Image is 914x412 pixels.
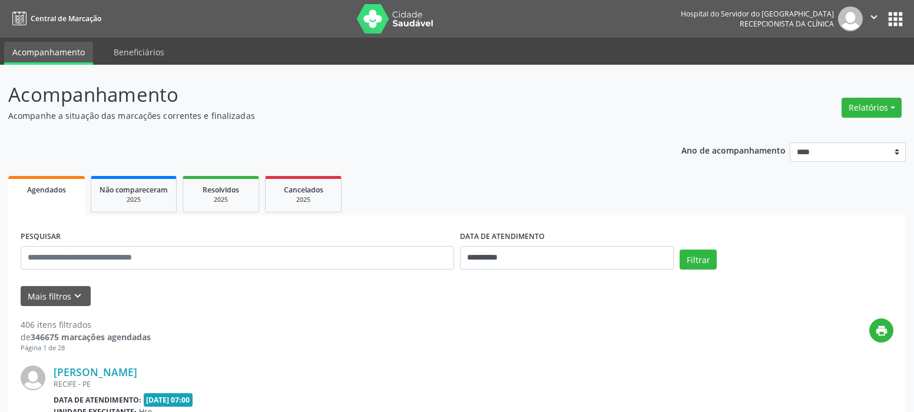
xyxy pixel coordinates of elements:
[284,185,323,195] span: Cancelados
[875,324,888,337] i: print
[460,228,545,246] label: DATA DE ATENDIMENTO
[54,366,137,378] a: [PERSON_NAME]
[869,318,893,343] button: print
[8,9,101,28] a: Central de Marcação
[100,185,168,195] span: Não compareceram
[842,98,902,118] button: Relatórios
[21,366,45,390] img: img
[867,11,880,24] i: 
[681,9,834,19] div: Hospital do Servidor do [GEOGRAPHIC_DATA]
[105,42,173,62] a: Beneficiários
[274,195,333,204] div: 2025
[8,80,637,109] p: Acompanhamento
[71,290,84,303] i: keyboard_arrow_down
[144,393,193,407] span: [DATE] 07:00
[21,331,151,343] div: de
[27,185,66,195] span: Agendados
[54,379,717,389] div: RECIFE - PE
[680,250,717,270] button: Filtrar
[21,343,151,353] div: Página 1 de 28
[21,286,91,307] button: Mais filtroskeyboard_arrow_down
[100,195,168,204] div: 2025
[21,228,61,246] label: PESQUISAR
[31,14,101,24] span: Central de Marcação
[838,6,863,31] img: img
[885,9,906,29] button: apps
[31,331,151,343] strong: 346675 marcações agendadas
[863,6,885,31] button: 
[203,185,239,195] span: Resolvidos
[681,142,786,157] p: Ano de acompanhamento
[4,42,93,65] a: Acompanhamento
[54,395,141,405] b: Data de atendimento:
[740,19,834,29] span: Recepcionista da clínica
[8,109,637,122] p: Acompanhe a situação das marcações correntes e finalizadas
[21,318,151,331] div: 406 itens filtrados
[191,195,250,204] div: 2025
